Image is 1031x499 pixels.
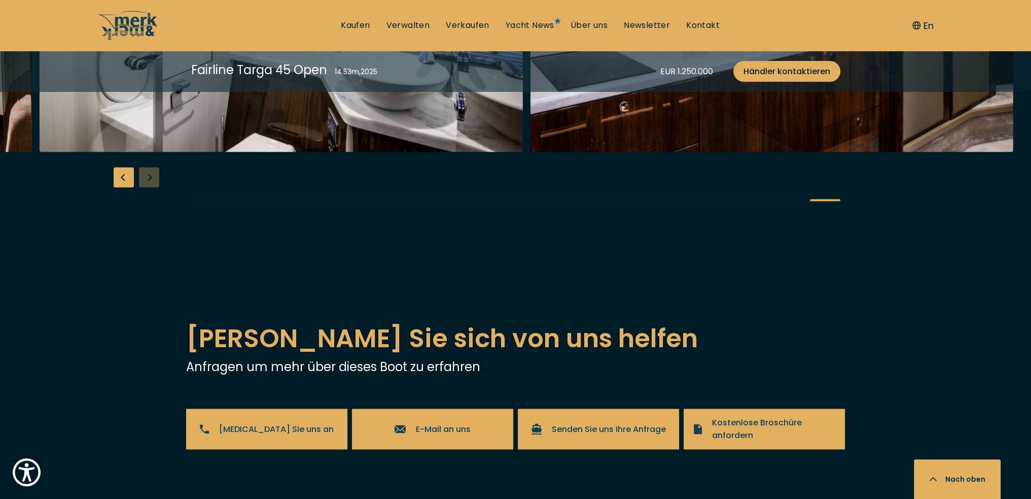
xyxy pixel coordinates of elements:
[624,20,670,31] a: Newsletter
[341,20,370,31] a: Kaufen
[552,423,666,436] span: Senden Sie uns Ihre Anfrage
[10,456,43,489] button: Show Accessibility Preferences
[186,409,348,449] a: [MEDICAL_DATA] Sie uns an
[686,20,720,31] a: Kontakt
[416,423,471,436] span: E-Mail an uns
[733,61,840,82] a: Händler kontaktieren
[518,409,680,449] a: Senden Sie uns Ihre Anfrage
[912,19,934,32] button: En
[914,459,1001,499] button: Nach oben
[743,65,830,78] span: Händler kontaktieren
[660,65,713,78] div: EUR 1.250.000
[352,409,514,449] a: E-Mail an uns
[186,358,845,376] p: Anfragen um mehr über dieses Boot zu erfahren
[506,20,554,31] a: Yacht News
[446,20,489,31] a: Verkaufen
[712,416,835,442] span: Kostenlose Broschüre anfordern
[219,423,334,436] span: [MEDICAL_DATA] Sie uns an
[191,61,327,79] div: Fairline Targa 45 Open
[335,66,377,77] div: 14.53 m , 2025
[571,20,608,31] a: Über uns
[386,20,430,31] a: Verwalten
[114,167,134,187] div: Previous slide
[186,319,845,358] h2: [PERSON_NAME] Sie sich von uns helfen
[684,409,845,449] a: Kostenlose Broschüre anfordern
